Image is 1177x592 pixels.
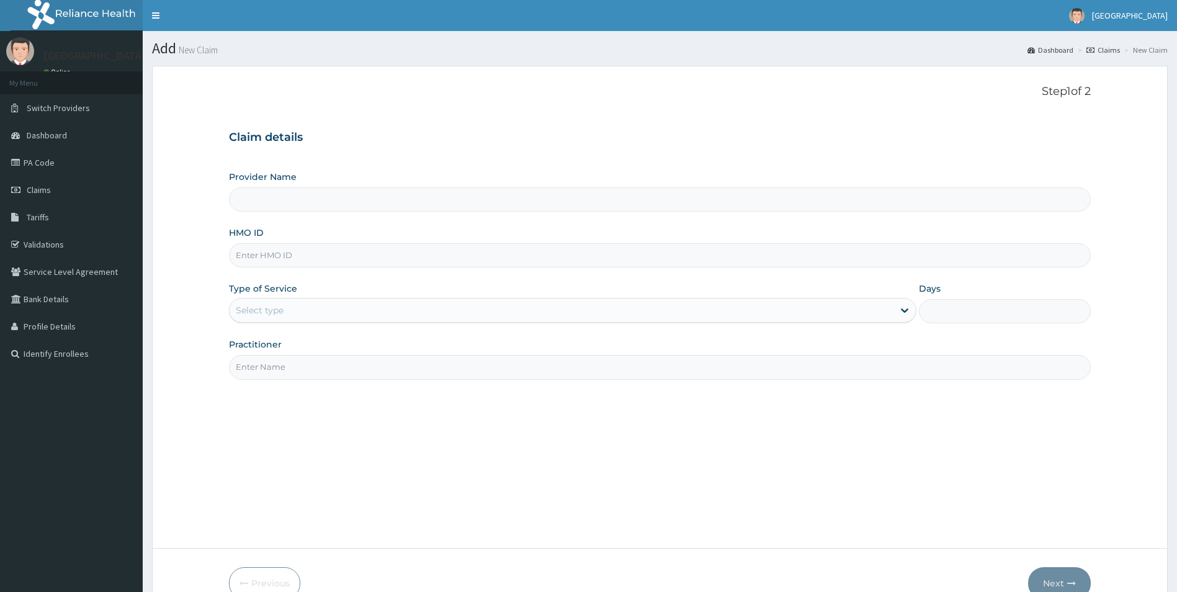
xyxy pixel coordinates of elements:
label: Type of Service [229,282,297,295]
h1: Add [152,40,1168,56]
input: Enter Name [229,355,1091,379]
p: [GEOGRAPHIC_DATA] [43,50,146,61]
small: New Claim [176,45,218,55]
img: User Image [1069,8,1085,24]
a: Online [43,68,73,76]
span: [GEOGRAPHIC_DATA] [1092,10,1168,21]
a: Claims [1086,45,1120,55]
label: Provider Name [229,171,297,183]
label: HMO ID [229,226,264,239]
h3: Claim details [229,131,1091,145]
img: User Image [6,37,34,65]
p: Step 1 of 2 [229,85,1091,99]
span: Claims [27,184,51,195]
span: Switch Providers [27,102,90,114]
input: Enter HMO ID [229,243,1091,267]
span: Dashboard [27,130,67,141]
span: Tariffs [27,212,49,223]
label: Practitioner [229,338,282,351]
a: Dashboard [1027,45,1073,55]
li: New Claim [1121,45,1168,55]
div: Select type [236,304,284,316]
label: Days [919,282,941,295]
